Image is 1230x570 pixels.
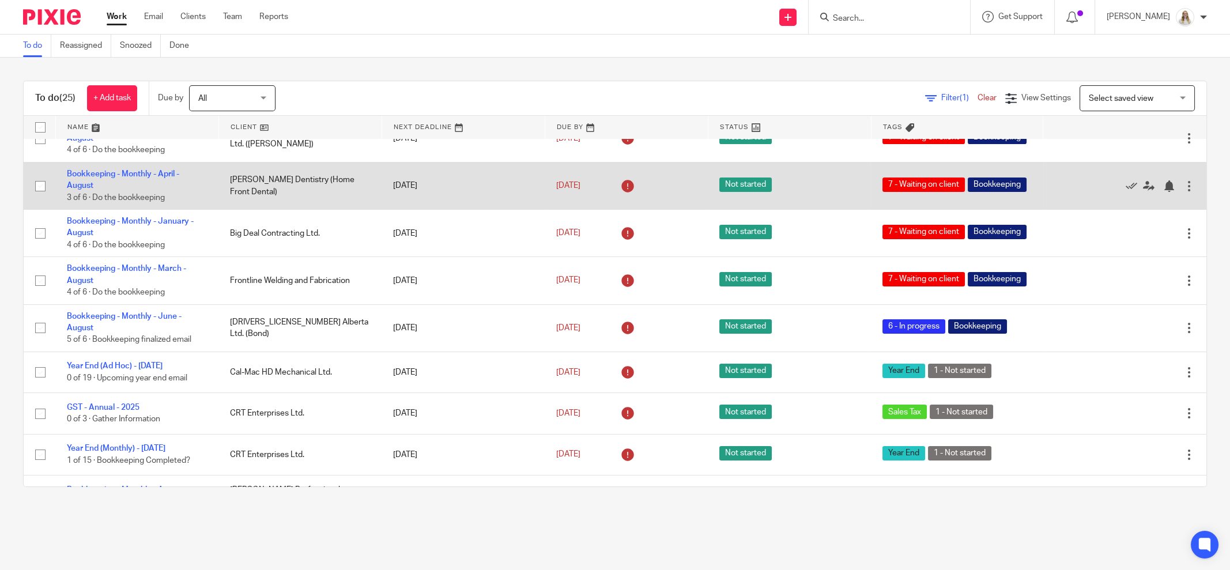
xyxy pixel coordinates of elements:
[998,13,1043,21] span: Get Support
[928,364,991,378] span: 1 - Not started
[218,162,382,209] td: [PERSON_NAME] Dentistry (Home Front Dental)
[1126,180,1143,191] a: Mark as done
[382,434,545,475] td: [DATE]
[60,35,111,57] a: Reassigned
[67,217,194,237] a: Bookkeeping - Monthly - January - August
[382,304,545,352] td: [DATE]
[218,304,382,352] td: [DRIVERS_LICENSE_NUMBER] Alberta Ltd. (Bond)
[719,319,772,334] span: Not started
[948,319,1007,334] span: Bookkeeping
[67,146,165,154] span: 4 of 6 · Do the bookkeeping
[198,95,207,103] span: All
[144,11,163,22] a: Email
[107,11,127,22] a: Work
[556,409,580,417] span: [DATE]
[556,451,580,459] span: [DATE]
[719,178,772,192] span: Not started
[382,393,545,434] td: [DATE]
[67,194,165,202] span: 3 of 6 · Do the bookkeeping
[120,35,161,57] a: Snoozed
[832,14,935,24] input: Search
[67,170,179,190] a: Bookkeeping - Monthly - April - August
[67,374,187,382] span: 0 of 19 · Upcoming year end email
[968,225,1027,239] span: Bookkeeping
[67,265,186,284] a: Bookkeeping - Monthly - March - August
[1021,94,1071,102] span: View Settings
[87,85,137,111] a: + Add task
[882,178,965,192] span: 7 - Waiting on client
[67,312,182,332] a: Bookkeeping - Monthly - June -August
[67,241,165,249] span: 4 of 6 · Do the bookkeeping
[67,362,163,370] a: Year End (Ad Hoc) - [DATE]
[719,446,772,460] span: Not started
[218,475,382,516] td: [PERSON_NAME] Professional Corporation
[883,124,903,130] span: Tags
[180,11,206,22] a: Clients
[382,475,545,516] td: [DATE]
[382,352,545,392] td: [DATE]
[882,319,945,334] span: 6 - In progress
[968,272,1027,286] span: Bookkeeping
[218,257,382,304] td: Frontline Welding and Fabrication
[59,93,76,103] span: (25)
[556,182,580,190] span: [DATE]
[218,434,382,475] td: CRT Enterprises Ltd.
[930,405,993,419] span: 1 - Not started
[556,368,580,376] span: [DATE]
[1107,11,1170,22] p: [PERSON_NAME]
[218,210,382,257] td: Big Deal Contracting Ltd.
[1176,8,1194,27] img: Headshot%2011-2024%20white%20background%20square%202.JPG
[941,94,978,102] span: Filter
[218,393,382,434] td: CRT Enterprises Ltd.
[556,324,580,332] span: [DATE]
[882,405,927,419] span: Sales Tax
[882,272,965,286] span: 7 - Waiting on client
[35,92,76,104] h1: To do
[719,364,772,378] span: Not started
[23,35,51,57] a: To do
[382,257,545,304] td: [DATE]
[67,456,190,465] span: 1 of 15 · Bookkeeping Completed?
[259,11,288,22] a: Reports
[960,94,969,102] span: (1)
[67,486,184,494] a: Bookkeeping - Monthly - August
[719,272,772,286] span: Not started
[67,335,191,343] span: 5 of 6 · Bookkeeping finalized email
[218,352,382,392] td: Cal-Mac HD Mechanical Ltd.
[556,229,580,237] span: [DATE]
[223,11,242,22] a: Team
[928,446,991,460] span: 1 - Not started
[67,288,165,296] span: 4 of 6 · Do the bookkeeping
[719,225,772,239] span: Not started
[882,225,965,239] span: 7 - Waiting on client
[556,277,580,285] span: [DATE]
[882,446,925,460] span: Year End
[1089,95,1153,103] span: Select saved view
[67,415,160,423] span: 0 of 3 · Gather Information
[158,92,183,104] p: Due by
[882,364,925,378] span: Year End
[169,35,198,57] a: Done
[382,162,545,209] td: [DATE]
[382,210,545,257] td: [DATE]
[23,9,81,25] img: Pixie
[67,444,165,452] a: Year End (Monthly) - [DATE]
[67,403,139,412] a: GST - Annual - 2025
[968,178,1027,192] span: Bookkeeping
[719,405,772,419] span: Not started
[978,94,997,102] a: Clear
